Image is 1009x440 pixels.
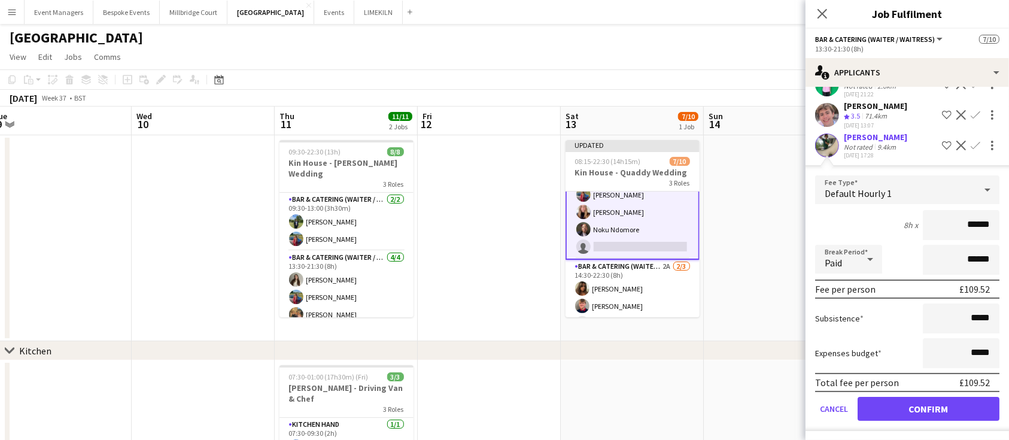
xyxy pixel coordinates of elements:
[959,283,990,295] div: £109.52
[314,1,354,24] button: Events
[815,44,999,53] div: 13:30-21:30 (8h)
[136,111,152,122] span: Wed
[806,58,1009,87] div: Applicants
[858,397,999,421] button: Confirm
[825,187,892,199] span: Default Hourly 1
[423,111,432,122] span: Fri
[89,49,126,65] a: Comms
[815,397,853,421] button: Cancel
[851,111,860,120] span: 3.5
[389,122,412,131] div: 2 Jobs
[34,49,57,65] a: Edit
[421,117,432,131] span: 12
[39,93,69,102] span: Week 37
[566,140,700,150] div: Updated
[25,1,93,24] button: Event Managers
[566,167,700,178] h3: Kin House - Quaddy Wedding
[815,35,944,44] button: Bar & Catering (Waiter / waitress)
[844,122,907,129] div: [DATE] 13:07
[279,383,414,404] h3: [PERSON_NAME] - Driving Van & Chef
[979,35,999,44] span: 7/10
[94,51,121,62] span: Comms
[707,117,723,131] span: 14
[815,283,876,295] div: Fee per person
[64,51,82,62] span: Jobs
[384,405,404,414] span: 3 Roles
[135,117,152,131] span: 10
[279,157,414,179] h3: Kin House - [PERSON_NAME] Wedding
[844,142,875,151] div: Not rated
[279,193,414,251] app-card-role: Bar & Catering (Waiter / waitress)2/209:30-13:00 (3h30m)[PERSON_NAME][PERSON_NAME]
[160,1,227,24] button: Millbridge Court
[566,140,700,317] app-job-card: Updated08:15-22:30 (14h15m)7/10Kin House - Quaddy Wedding3 Roles Bar & Catering (Waiter / waitres...
[566,111,579,122] span: Sat
[825,257,842,269] span: Paid
[575,157,641,166] span: 08:15-22:30 (14h15m)
[354,1,403,24] button: LIMEKILN
[38,51,52,62] span: Edit
[289,372,369,381] span: 07:30-01:00 (17h30m) (Fri)
[19,345,51,357] div: Kitchen
[815,313,864,324] label: Subsistence
[279,140,414,317] app-job-card: 09:30-22:30 (13h)8/8Kin House - [PERSON_NAME] Wedding3 RolesBar & Catering (Waiter / waitress)2/2...
[679,122,698,131] div: 1 Job
[844,90,907,98] div: [DATE] 21:22
[74,93,86,102] div: BST
[387,372,404,381] span: 3/3
[59,49,87,65] a: Jobs
[670,178,690,187] span: 3 Roles
[10,29,143,47] h1: [GEOGRAPHIC_DATA]
[227,1,314,24] button: [GEOGRAPHIC_DATA]
[844,101,907,111] div: [PERSON_NAME]
[93,1,160,24] button: Bespoke Events
[384,180,404,189] span: 3 Roles
[670,157,690,166] span: 7/10
[289,147,341,156] span: 09:30-22:30 (13h)
[844,132,907,142] div: [PERSON_NAME]
[862,111,889,122] div: 71.4km
[278,117,294,131] span: 11
[388,112,412,121] span: 11/11
[678,112,698,121] span: 7/10
[815,35,935,44] span: Bar & Catering (Waiter / waitress)
[959,377,990,389] div: £109.52
[904,220,918,230] div: 8h x
[10,51,26,62] span: View
[566,260,700,335] app-card-role: Bar & Catering (Waiter / waitress)2A2/314:30-22:30 (8h)[PERSON_NAME][PERSON_NAME]
[844,151,907,159] div: [DATE] 17:28
[566,147,700,260] app-card-role: Bar & Catering (Waiter / waitress)5A4/513:30-21:30 (8h)[PERSON_NAME][PERSON_NAME][PERSON_NAME]Nok...
[806,6,1009,22] h3: Job Fulfilment
[5,49,31,65] a: View
[10,92,37,104] div: [DATE]
[815,377,899,389] div: Total fee per person
[279,111,294,122] span: Thu
[875,142,898,151] div: 9.4km
[564,117,579,131] span: 13
[815,348,882,359] label: Expenses budget
[387,147,404,156] span: 8/8
[279,251,414,344] app-card-role: Bar & Catering (Waiter / waitress)4/413:30-21:30 (8h)[PERSON_NAME][PERSON_NAME][PERSON_NAME]
[709,111,723,122] span: Sun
